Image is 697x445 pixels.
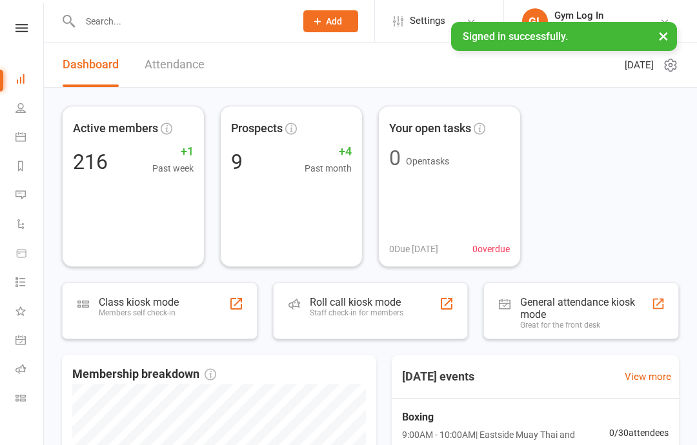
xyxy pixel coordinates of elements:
[73,152,108,172] div: 216
[305,161,352,175] span: Past month
[15,153,45,182] a: Reports
[152,143,194,161] span: +1
[310,296,403,308] div: Roll call kiosk mode
[76,12,287,30] input: Search...
[554,21,632,33] div: Eastside Muay Thai
[389,119,471,138] span: Your open tasks
[152,161,194,175] span: Past week
[15,327,45,356] a: General attendance kiosk mode
[63,43,119,87] a: Dashboard
[472,242,510,256] span: 0 overdue
[609,426,669,440] span: 0 / 30 attendees
[554,10,632,21] div: Gym Log In
[15,385,45,414] a: Class kiosk mode
[15,124,45,153] a: Calendar
[305,143,352,161] span: +4
[231,152,243,172] div: 9
[15,95,45,124] a: People
[310,308,403,317] div: Staff check-in for members
[392,365,485,388] h3: [DATE] events
[410,6,445,35] span: Settings
[231,119,283,138] span: Prospects
[72,365,216,384] span: Membership breakdown
[15,356,45,385] a: Roll call kiosk mode
[326,16,342,26] span: Add
[145,43,205,87] a: Attendance
[463,30,568,43] span: Signed in successfully.
[15,298,45,327] a: What's New
[522,8,548,34] div: GL
[73,119,158,138] span: Active members
[15,66,45,95] a: Dashboard
[625,369,671,384] a: View more
[402,409,609,426] span: Boxing
[99,308,179,317] div: Members self check-in
[99,296,179,308] div: Class kiosk mode
[652,22,675,50] button: ×
[520,321,651,330] div: Great for the front desk
[389,148,401,168] div: 0
[15,240,45,269] a: Product Sales
[520,296,651,321] div: General attendance kiosk mode
[406,156,449,166] span: Open tasks
[303,10,358,32] button: Add
[389,242,438,256] span: 0 Due [DATE]
[625,57,654,73] span: [DATE]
